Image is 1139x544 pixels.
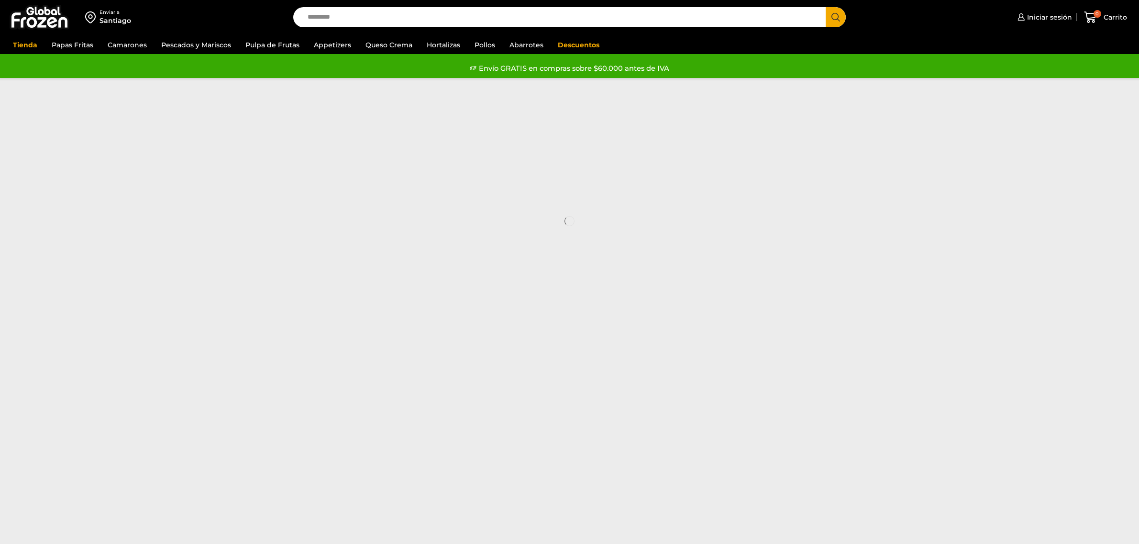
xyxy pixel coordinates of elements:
span: Carrito [1101,12,1127,22]
button: Search button [826,7,846,27]
div: Santiago [100,16,131,25]
span: Iniciar sesión [1025,12,1072,22]
a: Abarrotes [505,36,548,54]
a: Papas Fritas [47,36,98,54]
a: Appetizers [309,36,356,54]
a: 0 Carrito [1082,6,1129,29]
a: Queso Crema [361,36,417,54]
a: Tienda [8,36,42,54]
a: Pollos [470,36,500,54]
a: Descuentos [553,36,604,54]
a: Pulpa de Frutas [241,36,304,54]
a: Camarones [103,36,152,54]
span: 0 [1094,10,1101,18]
a: Iniciar sesión [1015,8,1072,27]
a: Hortalizas [422,36,465,54]
img: address-field-icon.svg [85,9,100,25]
a: Pescados y Mariscos [156,36,236,54]
div: Enviar a [100,9,131,16]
